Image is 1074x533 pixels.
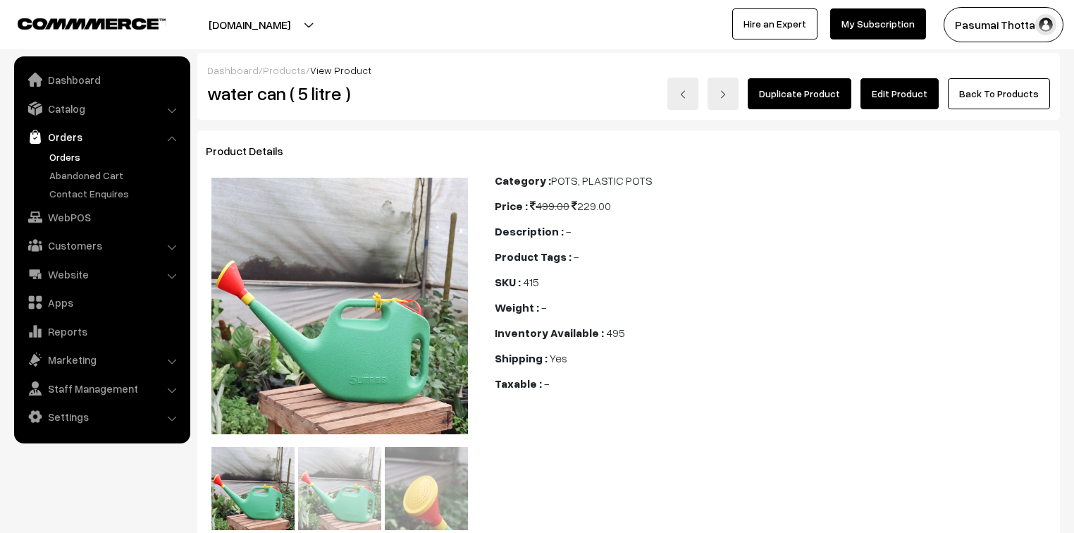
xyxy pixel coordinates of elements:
[732,8,817,39] a: Hire an Expert
[18,319,185,344] a: Reports
[207,82,474,104] h2: water can ( 5 litre )
[860,78,939,109] a: Edit Product
[944,7,1063,42] button: Pasumai Thotta…
[18,18,166,29] img: COMMMERCE
[18,204,185,230] a: WebPOS
[207,64,259,76] a: Dashboard
[748,78,851,109] a: Duplicate Product
[830,8,926,39] a: My Subscription
[495,172,1051,189] div: POTS, PLASTIC POTS
[541,300,546,314] span: -
[385,447,468,530] img: 17227875383146photo_2024-08-04_21-29-34.jpg
[18,376,185,401] a: Staff Management
[544,376,549,391] span: -
[207,63,1050,78] div: / /
[679,90,687,99] img: left-arrow.png
[18,262,185,287] a: Website
[719,90,727,99] img: right-arrow.png
[18,124,185,149] a: Orders
[298,447,381,530] img: 17227875304033photo_2024-08-04_21-29-33.jpg
[495,376,542,391] b: Taxable :
[495,351,548,365] b: Shipping :
[495,197,1051,214] div: 229.00
[550,351,567,365] span: Yes
[18,233,185,258] a: Customers
[495,326,604,340] b: Inventory Available :
[530,199,569,213] span: 499.00
[18,67,185,92] a: Dashboard
[159,7,340,42] button: [DOMAIN_NAME]
[606,326,625,340] span: 495
[263,64,306,76] a: Products
[495,224,564,238] b: Description :
[495,173,551,188] b: Category :
[495,275,521,289] b: SKU :
[211,447,295,530] img: 17227875303726photo_2024-08-04_21-29-31-2.jpg
[46,149,185,164] a: Orders
[495,199,528,213] b: Price :
[18,347,185,372] a: Marketing
[566,224,571,238] span: -
[495,300,539,314] b: Weight :
[211,178,468,434] img: 17227875303726photo_2024-08-04_21-29-31-2.jpg
[18,96,185,121] a: Catalog
[206,144,300,158] span: Product Details
[574,250,579,264] span: -
[46,168,185,183] a: Abandoned Cart
[18,290,185,315] a: Apps
[18,14,141,31] a: COMMMERCE
[46,186,185,201] a: Contact Enquires
[948,78,1050,109] a: Back To Products
[1035,14,1056,35] img: user
[18,404,185,429] a: Settings
[310,64,371,76] span: View Product
[495,250,572,264] b: Product Tags :
[523,275,539,289] span: 415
